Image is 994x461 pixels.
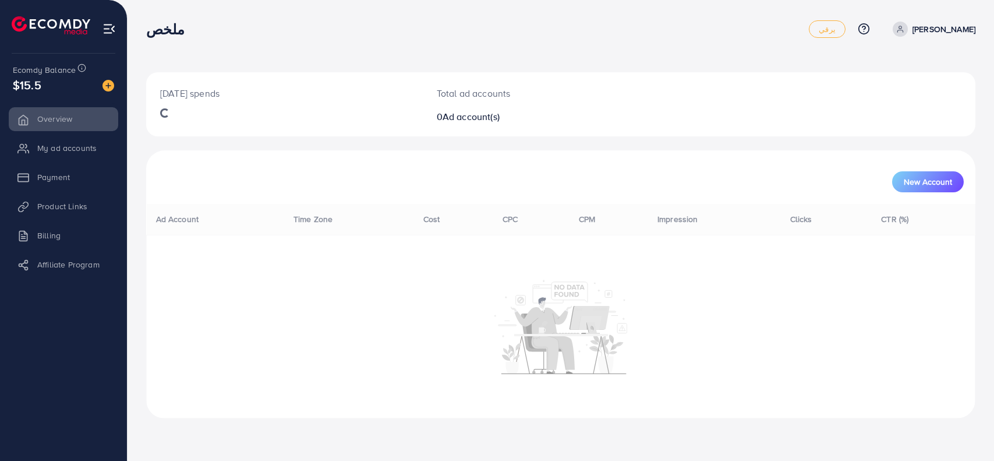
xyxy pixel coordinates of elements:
p: Total ad accounts [437,86,616,100]
img: menu [102,22,116,36]
img: logo [12,16,90,34]
span: Ad account(s) [443,110,500,123]
button: New Account [892,171,964,192]
a: [PERSON_NAME] [888,22,975,37]
span: $15.5 [13,76,41,93]
p: [PERSON_NAME] [912,22,975,36]
p: [DATE] spends [160,86,409,100]
img: image [102,80,114,92]
span: Ecomdy Balance [13,64,76,76]
font: ملخص [146,19,185,39]
font: يرقي [819,24,836,34]
h2: 0 [437,111,616,122]
span: New Account [904,178,952,186]
a: يرقي [809,20,846,38]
